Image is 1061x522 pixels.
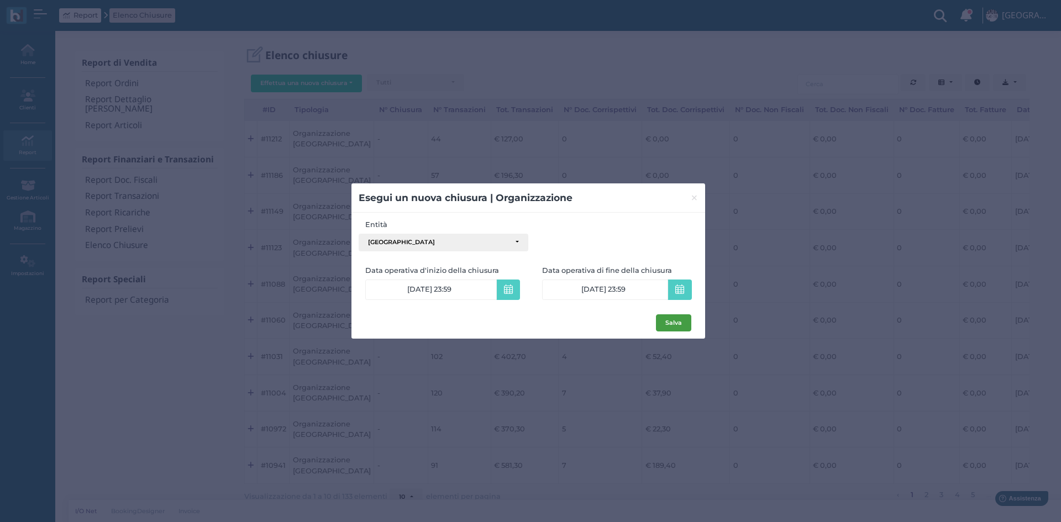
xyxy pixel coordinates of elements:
div: [GEOGRAPHIC_DATA] [368,239,510,246]
span: [DATE] 23:59 [407,285,451,294]
label: Data operativa d'inizio della chiusura [365,265,529,276]
span: Assistenza [33,9,73,17]
label: Data operativa di fine della chiusura [542,265,691,276]
label: Entità [359,219,528,230]
button: [GEOGRAPHIC_DATA] [359,234,528,251]
button: Salva [656,314,691,332]
span: × [690,191,698,205]
b: Esegui un nuova chiusura | Organizzazione [359,192,572,203]
span: [DATE] 23:59 [581,285,626,294]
